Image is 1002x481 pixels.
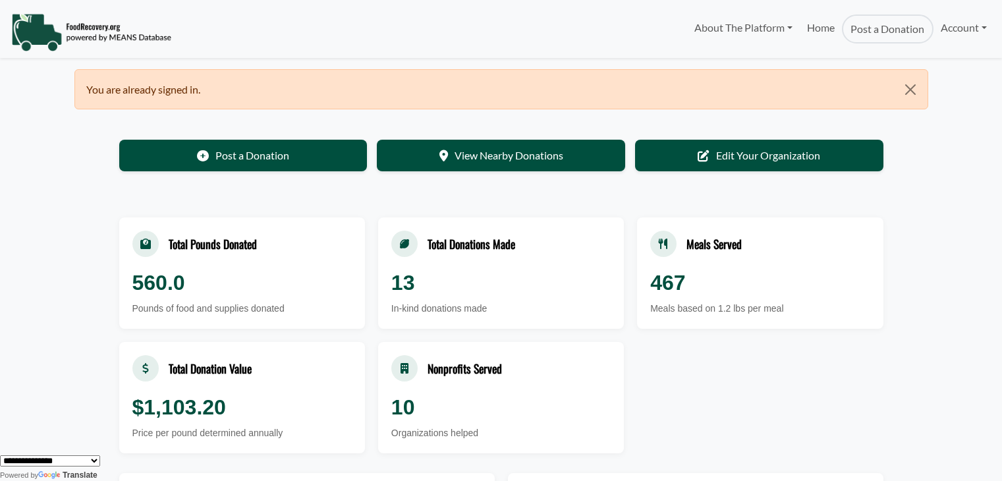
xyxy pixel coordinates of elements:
[635,140,883,171] a: Edit Your Organization
[842,14,933,43] a: Post a Donation
[119,140,368,171] a: Post a Donation
[132,267,352,298] div: 560.0
[74,69,928,109] div: You are already signed in.
[377,140,625,171] a: View Nearby Donations
[169,360,252,377] div: Total Donation Value
[38,471,63,480] img: Google Translate
[11,13,171,52] img: NavigationLogo_FoodRecovery-91c16205cd0af1ed486a0f1a7774a6544ea792ac00100771e7dd3ec7c0e58e41.png
[650,267,870,298] div: 467
[132,302,352,316] div: Pounds of food and supplies donated
[169,235,257,252] div: Total Pounds Donated
[428,360,502,377] div: Nonprofits Served
[686,235,742,252] div: Meals Served
[391,267,611,298] div: 13
[391,426,611,440] div: Organizations helped
[686,14,799,41] a: About The Platform
[38,470,97,480] a: Translate
[132,391,352,423] div: $1,103.20
[428,235,515,252] div: Total Donations Made
[800,14,842,43] a: Home
[391,391,611,423] div: 10
[650,302,870,316] div: Meals based on 1.2 lbs per meal
[893,70,927,109] button: Close
[391,302,611,316] div: In-kind donations made
[132,426,352,440] div: Price per pound determined annually
[933,14,994,41] a: Account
